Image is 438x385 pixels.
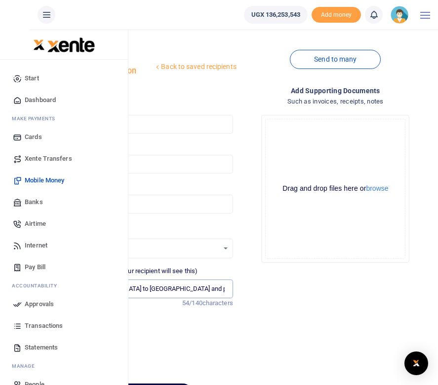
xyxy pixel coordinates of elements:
h4: Such as invoices, receipts, notes [241,96,430,107]
input: Enter extra information [44,280,233,298]
h4: Add supporting Documents [241,85,430,96]
span: Start [25,73,39,83]
span: Transactions [25,321,63,331]
span: Xente Transfers [25,154,72,164]
a: Start [8,68,120,89]
a: Dashboard [8,89,120,111]
a: Mobile Money [8,170,120,191]
li: M [8,111,120,126]
span: Cards [25,132,42,142]
span: Banks [25,197,43,207]
span: Mobile Money [25,175,64,185]
li: Ac [8,278,120,293]
a: Send to many [290,50,381,69]
div: File Uploader [261,115,409,263]
div: Drag and drop files here or [266,184,405,193]
input: UGX [44,195,233,213]
a: logo-small logo-large logo-large [33,40,95,48]
a: Back to saved recipients [154,58,237,76]
span: countability [19,282,57,289]
span: UGX 136,253,543 [251,10,301,20]
a: Airtime [8,213,120,235]
span: Statements [25,343,58,352]
a: Banks [8,191,120,213]
a: UGX 136,253,543 [244,6,308,24]
span: Airtime [25,219,46,229]
span: ake Payments [17,115,55,122]
span: characters [202,299,233,307]
span: Internet [25,241,47,250]
a: profile-user [391,6,412,24]
img: logo-small [33,39,45,51]
a: Cards [8,126,120,148]
li: Wallet ballance [240,6,312,24]
span: Pay Bill [25,262,45,272]
div: No options available. [51,244,219,253]
img: profile-user [391,6,408,24]
span: Dashboard [25,95,56,105]
a: Transactions [8,315,120,337]
span: Add money [312,7,361,23]
span: anage [17,362,35,370]
a: Internet [8,235,120,256]
li: Toup your wallet [312,7,361,23]
img: logo-large [47,37,95,52]
li: M [8,358,120,374]
input: Enter phone number [44,115,233,134]
input: Loading name... [44,155,233,174]
button: browse [366,185,388,192]
a: Approvals [8,293,120,315]
a: Statements [8,337,120,358]
div: Open Intercom Messenger [404,351,428,375]
span: Approvals [25,299,54,309]
span: 54/140 [182,299,202,307]
a: Pay Bill [8,256,120,278]
a: Xente Transfers [8,148,120,170]
a: Add money [312,10,361,18]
